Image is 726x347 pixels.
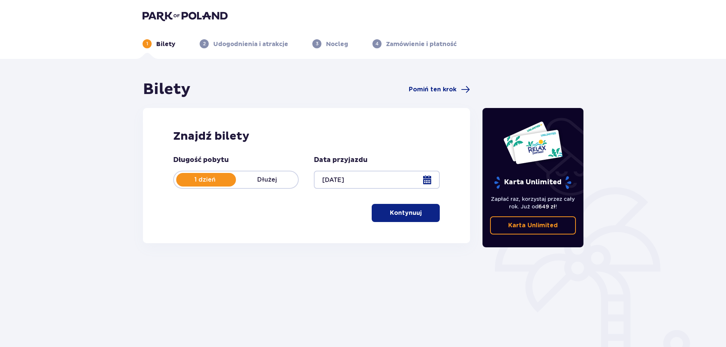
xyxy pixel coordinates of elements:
[203,40,206,47] p: 2
[390,209,422,217] p: Kontynuuj
[143,80,191,99] h1: Bilety
[409,85,470,94] a: Pomiń ten krok
[386,40,457,48] p: Zamówienie i płatność
[174,176,236,184] p: 1 dzień
[146,40,148,47] p: 1
[316,40,318,47] p: 3
[173,129,440,143] h2: Znajdź bilety
[314,156,368,165] p: Data przyjazdu
[508,221,558,230] p: Karta Unlimited
[375,40,379,47] p: 4
[538,204,555,210] span: 649 zł
[173,156,229,165] p: Długość pobytu
[409,85,456,94] span: Pomiń ten krok
[156,40,175,48] p: Bilety
[493,176,572,189] p: Karta Unlimited
[143,11,228,21] img: Park of Poland logo
[372,204,440,222] button: Kontynuuj
[326,40,348,48] p: Nocleg
[213,40,288,48] p: Udogodnienia i atrakcje
[490,195,576,210] p: Zapłać raz, korzystaj przez cały rok. Już od !
[236,176,298,184] p: Dłużej
[490,216,576,234] a: Karta Unlimited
